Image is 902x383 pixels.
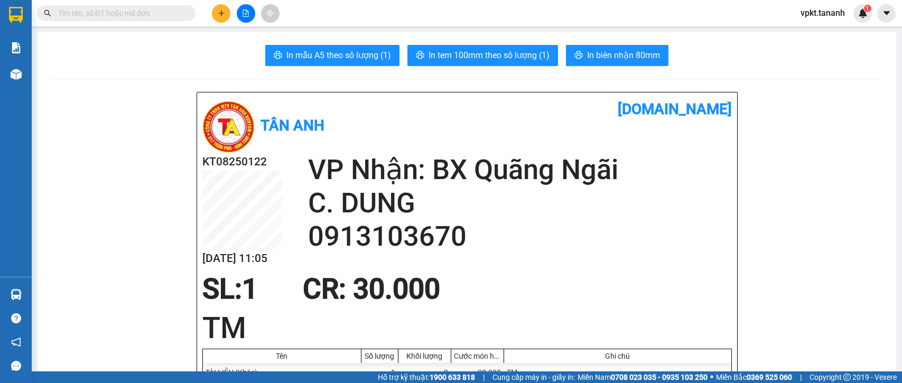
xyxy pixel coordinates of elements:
[451,363,504,382] div: 30.000
[212,4,230,23] button: plus
[454,352,501,360] div: Cước món hàng
[401,352,448,360] div: Khối lượng
[308,186,732,220] h2: C. DUNG
[710,375,713,379] span: ⚪️
[864,5,871,12] sup: 1
[407,45,558,66] button: printerIn tem 100mm theo số lượng (1)
[11,337,21,347] span: notification
[416,51,424,61] span: printer
[716,371,792,383] span: Miền Bắc
[202,307,732,349] h1: TM
[202,250,282,267] h2: [DATE] 11:05
[611,373,708,381] strong: 0708 023 035 - 0935 103 250
[237,4,255,23] button: file-add
[429,49,550,62] span: In tem 100mm theo số lượng (1)
[203,363,361,382] div: TÀI LIỆU (Khác)
[11,42,22,53] img: solution-icon
[364,352,395,360] div: Số lượng
[11,69,22,80] img: warehouse-icon
[504,363,731,382] div: TM
[618,100,732,118] b: [DOMAIN_NAME]
[858,8,868,18] img: icon-new-feature
[266,10,274,17] span: aim
[507,352,729,360] div: Ghi chú
[308,153,732,186] h2: VP Nhận: BX Quãng Ngãi
[430,373,475,381] strong: 1900 633 818
[877,4,896,23] button: caret-down
[261,117,324,134] b: Tân Anh
[11,289,22,300] img: warehouse-icon
[361,363,398,382] div: 1
[11,361,21,371] span: message
[866,5,869,12] span: 1
[747,373,792,381] strong: 0369 525 060
[308,220,732,253] h2: 0913103670
[58,7,183,19] input: Tìm tên, số ĐT hoặc mã đơn
[206,352,358,360] div: Tên
[202,153,282,171] h2: KT08250122
[843,373,851,381] span: copyright
[492,371,575,383] span: Cung cấp máy in - giấy in:
[286,49,391,62] span: In mẫu A5 theo số lượng (1)
[398,363,451,382] div: 0
[882,8,891,18] span: caret-down
[587,49,660,62] span: In biên nhận 80mm
[578,371,708,383] span: Miền Nam
[11,313,21,323] span: question-circle
[44,10,51,17] span: search
[274,51,282,61] span: printer
[566,45,668,66] button: printerIn biên nhận 80mm
[574,51,583,61] span: printer
[792,6,853,20] span: vpkt.tananh
[202,273,242,305] span: SL:
[261,4,280,23] button: aim
[242,10,249,17] span: file-add
[483,371,485,383] span: |
[800,371,802,383] span: |
[265,45,399,66] button: printerIn mẫu A5 theo số lượng (1)
[378,371,475,383] span: Hỗ trợ kỹ thuật:
[218,10,225,17] span: plus
[303,273,440,305] span: CR : 30.000
[9,7,23,23] img: logo-vxr
[242,273,258,305] span: 1
[202,100,255,153] img: logo.jpg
